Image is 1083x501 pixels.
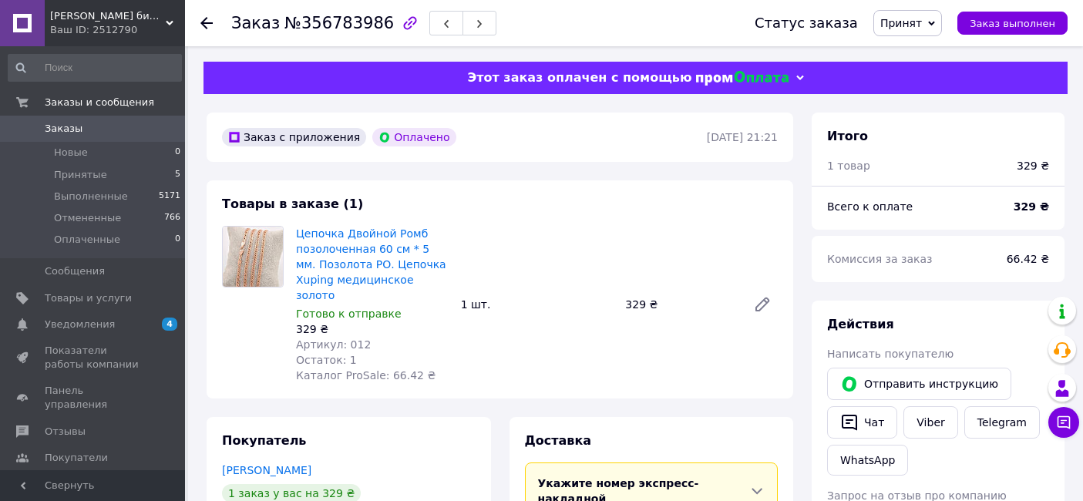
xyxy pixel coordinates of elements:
[827,200,913,213] span: Всего к оплате
[1048,407,1079,438] button: Чат с покупателем
[296,321,449,337] div: 329 ₴
[222,197,363,211] span: Товары в заказе (1)
[1014,200,1049,213] b: 329 ₴
[164,211,180,225] span: 766
[45,384,143,412] span: Панель управления
[45,425,86,439] span: Отзывы
[880,17,922,29] span: Принят
[54,211,121,225] span: Отмененные
[707,131,778,143] time: [DATE] 21:21
[222,464,311,476] a: [PERSON_NAME]
[827,445,908,476] a: WhatsApp
[45,291,132,305] span: Товары и услуги
[827,253,933,265] span: Комиссия за заказ
[54,146,88,160] span: Новые
[284,14,394,32] span: №356783986
[827,348,954,360] span: Написать покупателю
[175,146,180,160] span: 0
[467,70,691,85] span: Этот заказ оплачен с помощью
[296,308,402,320] span: Готово к отправке
[455,294,620,315] div: 1 шт.
[827,160,870,172] span: 1 товар
[296,354,357,366] span: Остаток: 1
[45,264,105,278] span: Сообщения
[827,368,1011,400] button: Отправить инструкцию
[45,344,143,372] span: Показатели работы компании
[159,190,180,203] span: 5171
[964,406,1040,439] a: Telegram
[200,15,213,31] div: Вернуться назад
[296,338,371,351] span: Артикул: 012
[747,289,778,320] a: Редактировать
[903,406,957,439] a: Viber
[296,227,446,301] a: Цепочка Двойной Ромб позолоченная 60 см * 5 мм. Позолота РО. Цепочка Xuping медицинское золото
[8,54,182,82] input: Поиск
[970,18,1055,29] span: Заказ выполнен
[231,14,280,32] span: Заказ
[827,317,894,331] span: Действия
[755,15,858,31] div: Статус заказа
[1017,158,1049,173] div: 329 ₴
[222,128,366,146] div: Заказ с приложения
[372,128,456,146] div: Оплачено
[957,12,1068,35] button: Заказ выполнен
[827,129,868,143] span: Итого
[827,406,897,439] button: Чат
[45,451,108,465] span: Покупатели
[1007,253,1049,265] span: 66.42 ₴
[175,168,180,182] span: 5
[175,233,180,247] span: 0
[45,318,115,331] span: Уведомления
[50,23,185,37] div: Ваш ID: 2512790
[50,9,166,23] span: Елизавета Ювелирная бижутерия
[45,96,154,109] span: Заказы и сообщения
[296,369,436,382] span: Каталог ProSale: 66.42 ₴
[222,433,306,448] span: Покупатель
[45,122,82,136] span: Заказы
[54,190,128,203] span: Выполненные
[696,71,789,86] img: evopay logo
[525,433,592,448] span: Доставка
[54,233,120,247] span: Оплаченные
[54,168,107,182] span: Принятые
[619,294,741,315] div: 329 ₴
[223,227,283,287] img: Цепочка Двойной Ромб позолоченная 60 см * 5 мм. Позолота РО. Цепочка Xuping медицинское золото
[162,318,177,331] span: 4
